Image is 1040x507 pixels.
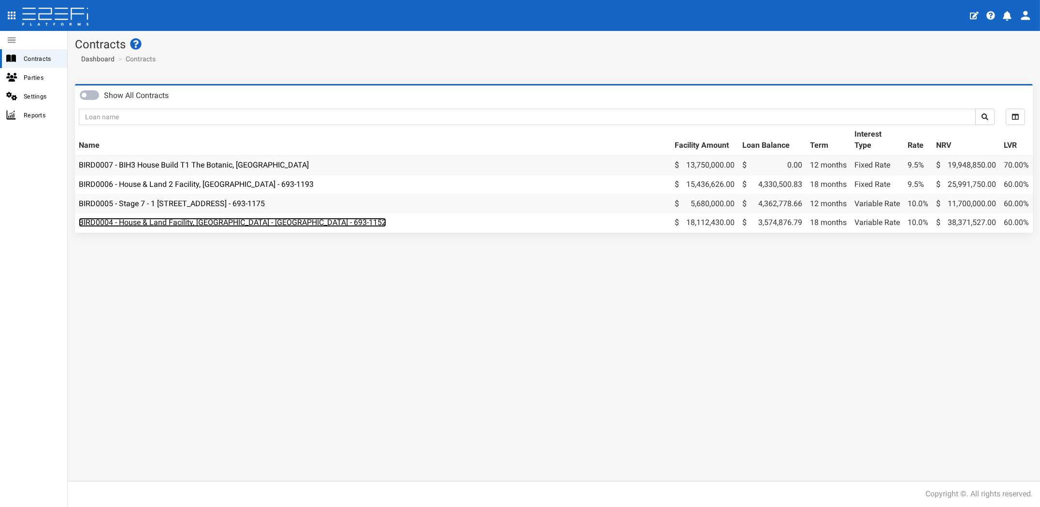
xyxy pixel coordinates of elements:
span: Contracts [24,53,59,64]
td: 10.0% [904,213,932,232]
td: Fixed Rate [851,155,904,175]
th: LVR [1000,125,1033,155]
td: 18,112,430.00 [671,213,738,232]
th: Name [75,125,671,155]
td: Variable Rate [851,194,904,213]
td: Fixed Rate [851,175,904,194]
div: Copyright ©. All rights reserved. [925,489,1033,500]
span: Settings [24,91,59,102]
td: 38,371,527.00 [932,213,1000,232]
td: 4,362,778.66 [738,194,806,213]
td: 60.00% [1000,175,1033,194]
span: Reports [24,110,59,121]
th: Rate [904,125,932,155]
a: BIRD0005 - Stage 7 - 1 [STREET_ADDRESS] - 693-1175 [79,199,265,208]
h1: Contracts [75,38,1033,51]
input: Loan name [79,109,976,125]
td: 60.00% [1000,194,1033,213]
span: Parties [24,72,59,83]
td: 25,991,750.00 [932,175,1000,194]
th: Interest Type [851,125,904,155]
a: BIRD0007 - BIH3 House Build T1 The Botanic, [GEOGRAPHIC_DATA] [79,160,309,169]
td: 4,330,500.83 [738,175,806,194]
td: 5,680,000.00 [671,194,738,213]
span: Dashboard [77,55,115,63]
th: NRV [932,125,1000,155]
td: 13,750,000.00 [671,155,738,175]
td: 15,436,626.00 [671,175,738,194]
td: 3,574,876.79 [738,213,806,232]
td: 12 months [806,194,851,213]
td: 60.00% [1000,213,1033,232]
td: 0.00 [738,155,806,175]
th: Term [806,125,851,155]
td: 9.5% [904,175,932,194]
td: Variable Rate [851,213,904,232]
a: BIRD0004 - House & Land Facility, [GEOGRAPHIC_DATA] - [GEOGRAPHIC_DATA] - 693-1152 [79,218,386,227]
td: 19,948,850.00 [932,155,1000,175]
td: 18 months [806,213,851,232]
label: Show All Contracts [104,90,169,101]
td: 12 months [806,155,851,175]
li: Contracts [116,54,156,64]
a: Dashboard [77,54,115,64]
td: 10.0% [904,194,932,213]
td: 9.5% [904,155,932,175]
td: 11,700,000.00 [932,194,1000,213]
th: Facility Amount [671,125,738,155]
a: BIRD0006 - House & Land 2 Facility, [GEOGRAPHIC_DATA] - 693-1193 [79,180,314,189]
td: 70.00% [1000,155,1033,175]
th: Loan Balance [738,125,806,155]
td: 18 months [806,175,851,194]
